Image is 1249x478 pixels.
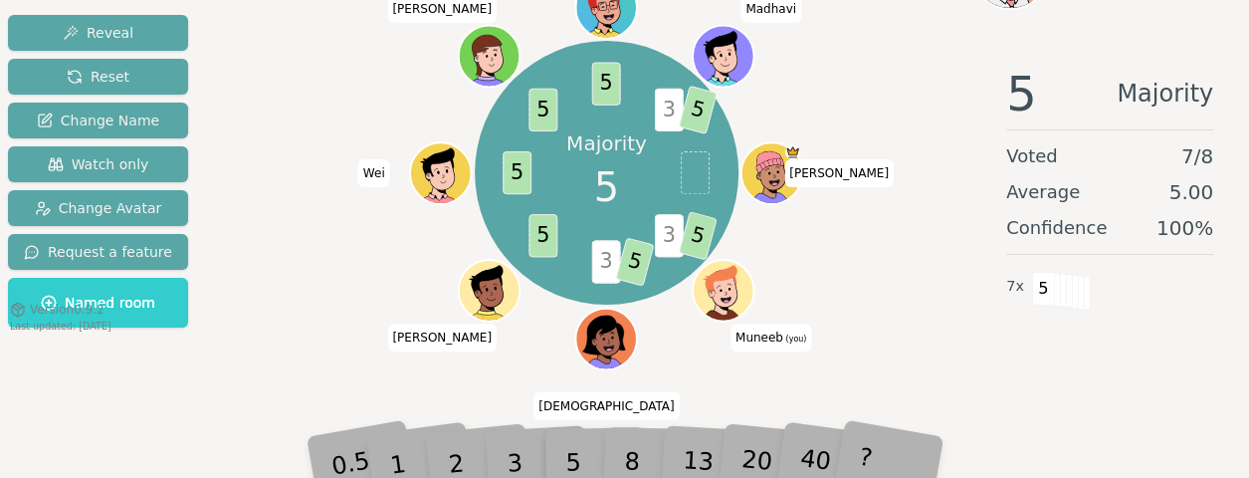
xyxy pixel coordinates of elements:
[566,129,647,157] p: Majority
[8,146,188,182] button: Watch only
[8,278,188,328] button: Named room
[41,293,155,313] span: Named room
[1006,214,1107,242] span: Confidence
[358,159,390,187] span: Click to change your name
[37,111,159,130] span: Change Name
[24,242,172,262] span: Request a feature
[1006,70,1037,118] span: 5
[8,234,188,270] button: Request a feature
[504,151,532,194] span: 5
[387,324,497,352] span: Click to change your name
[679,86,718,134] span: 5
[10,321,111,332] span: Last updated: [DATE]
[1117,70,1213,118] span: Majority
[529,214,558,257] span: 5
[616,237,655,286] span: 5
[8,59,188,95] button: Reset
[1006,142,1058,170] span: Voted
[533,391,679,419] span: Click to change your name
[1156,214,1213,242] span: 100 %
[8,190,188,226] button: Change Avatar
[592,63,621,106] span: 5
[679,211,718,260] span: 5
[8,103,188,138] button: Change Name
[48,154,149,174] span: Watch only
[730,324,811,352] span: Click to change your name
[30,302,104,318] span: Version 0.9.2
[695,261,752,319] button: Click to change your avatar
[592,240,621,283] span: 3
[1032,272,1055,306] span: 5
[35,198,162,218] span: Change Avatar
[655,214,684,257] span: 3
[783,335,807,344] span: (you)
[1181,142,1213,170] span: 7 / 8
[594,157,619,217] span: 5
[1168,178,1213,206] span: 5.00
[1006,178,1080,206] span: Average
[8,15,188,51] button: Reveal
[10,302,104,318] button: Version0.9.2
[785,144,800,159] span: Patrick is the host
[784,159,894,187] span: Click to change your name
[655,89,684,131] span: 3
[63,23,133,43] span: Reveal
[1006,276,1024,298] span: 7 x
[529,89,558,131] span: 5
[67,67,129,87] span: Reset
